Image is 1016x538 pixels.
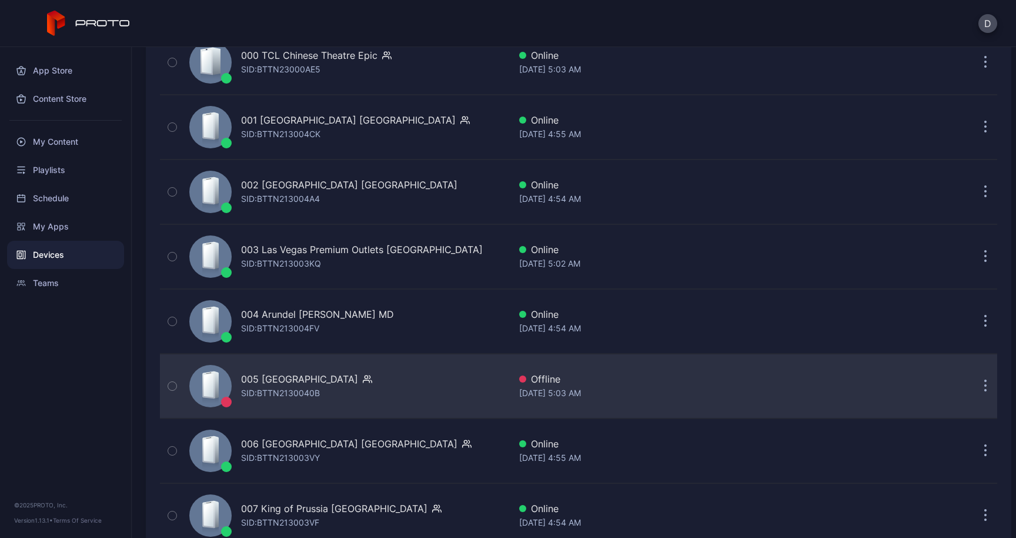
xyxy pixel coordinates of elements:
[241,372,358,386] div: 005 [GEOGRAPHIC_DATA]
[241,113,456,127] div: 001 [GEOGRAPHIC_DATA] [GEOGRAPHIC_DATA]
[519,192,849,206] div: [DATE] 4:54 AM
[14,517,53,524] span: Version 1.13.1 •
[14,500,117,510] div: © 2025 PROTO, Inc.
[241,127,320,141] div: SID: BTTN213004CK
[241,178,457,192] div: 002 [GEOGRAPHIC_DATA] [GEOGRAPHIC_DATA]
[519,48,849,62] div: Online
[519,386,849,400] div: [DATE] 5:03 AM
[241,451,320,465] div: SID: BTTN213003VY
[241,307,394,321] div: 004 Arundel [PERSON_NAME] MD
[241,192,320,206] div: SID: BTTN213004A4
[519,451,849,465] div: [DATE] 4:55 AM
[7,156,124,184] a: Playlists
[241,257,321,271] div: SID: BTTN213003KQ
[241,62,320,77] div: SID: BTTN23000AE5
[519,178,849,192] div: Online
[519,62,849,77] div: [DATE] 5:03 AM
[7,85,124,113] a: Content Store
[241,48,377,62] div: 000 TCL Chinese Theatre Epic
[241,321,319,336] div: SID: BTTN213004FV
[7,212,124,241] a: My Apps
[519,516,849,530] div: [DATE] 4:54 AM
[519,502,849,516] div: Online
[7,128,124,156] a: My Content
[241,502,427,516] div: 007 King of Prussia [GEOGRAPHIC_DATA]
[519,243,849,257] div: Online
[519,113,849,127] div: Online
[7,241,124,269] a: Devices
[519,437,849,451] div: Online
[7,184,124,212] a: Schedule
[978,14,997,33] button: D
[241,243,483,257] div: 003 Las Vegas Premium Outlets [GEOGRAPHIC_DATA]
[241,437,457,451] div: 006 [GEOGRAPHIC_DATA] [GEOGRAPHIC_DATA]
[519,321,849,336] div: [DATE] 4:54 AM
[7,57,124,85] a: App Store
[519,127,849,141] div: [DATE] 4:55 AM
[519,257,849,271] div: [DATE] 5:02 AM
[241,386,320,400] div: SID: BTTN2130040B
[519,372,849,386] div: Offline
[519,307,849,321] div: Online
[53,517,102,524] a: Terms Of Service
[241,516,319,530] div: SID: BTTN213003VF
[7,269,124,297] a: Teams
